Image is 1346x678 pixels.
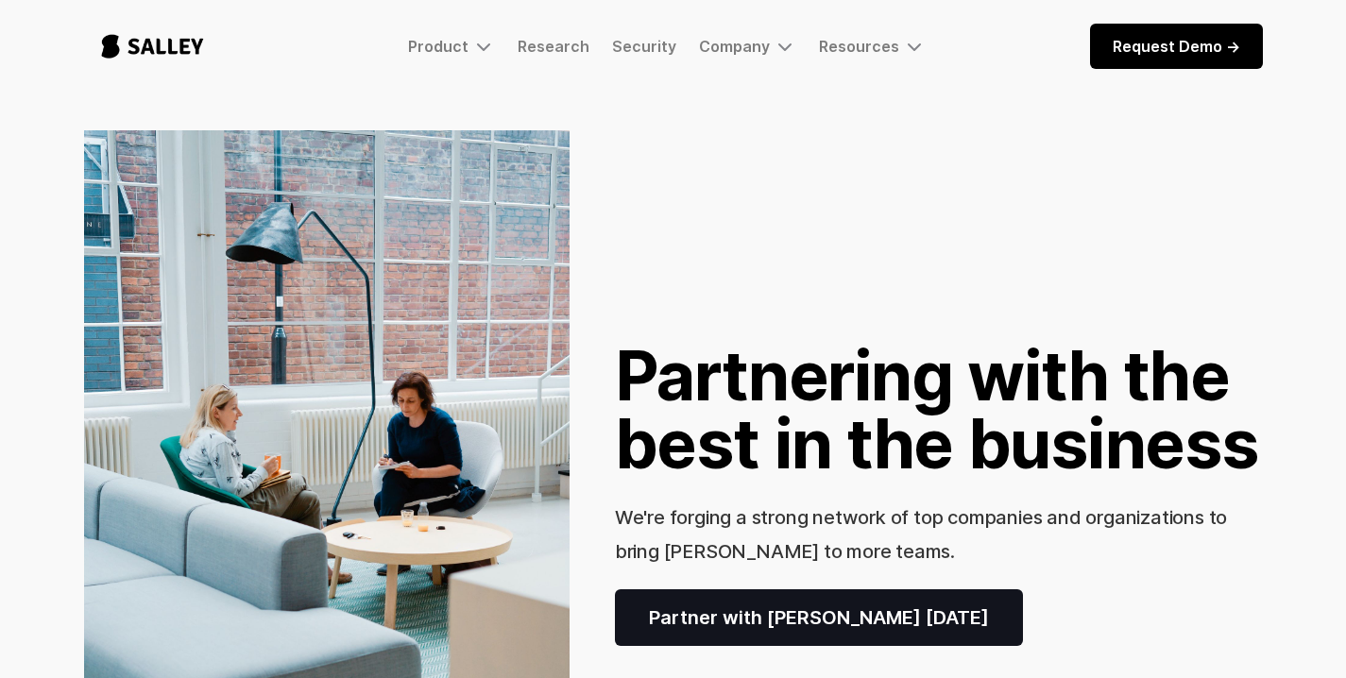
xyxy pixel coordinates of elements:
div: Company [699,37,770,56]
h1: Partnering with the best in the business [615,342,1263,478]
div: Resources [819,37,899,56]
h3: We're forging a strong network of top companies and organizations to bring [PERSON_NAME] to more ... [615,506,1227,563]
div: Product [408,37,469,56]
a: home [84,15,221,77]
a: Security [612,37,676,56]
div: Resources [819,35,926,58]
div: Company [699,35,796,58]
a: Request Demo -> [1090,24,1263,69]
a: Partner with [PERSON_NAME] [DATE] [615,589,1023,646]
div: Product [408,35,495,58]
a: Research [518,37,589,56]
